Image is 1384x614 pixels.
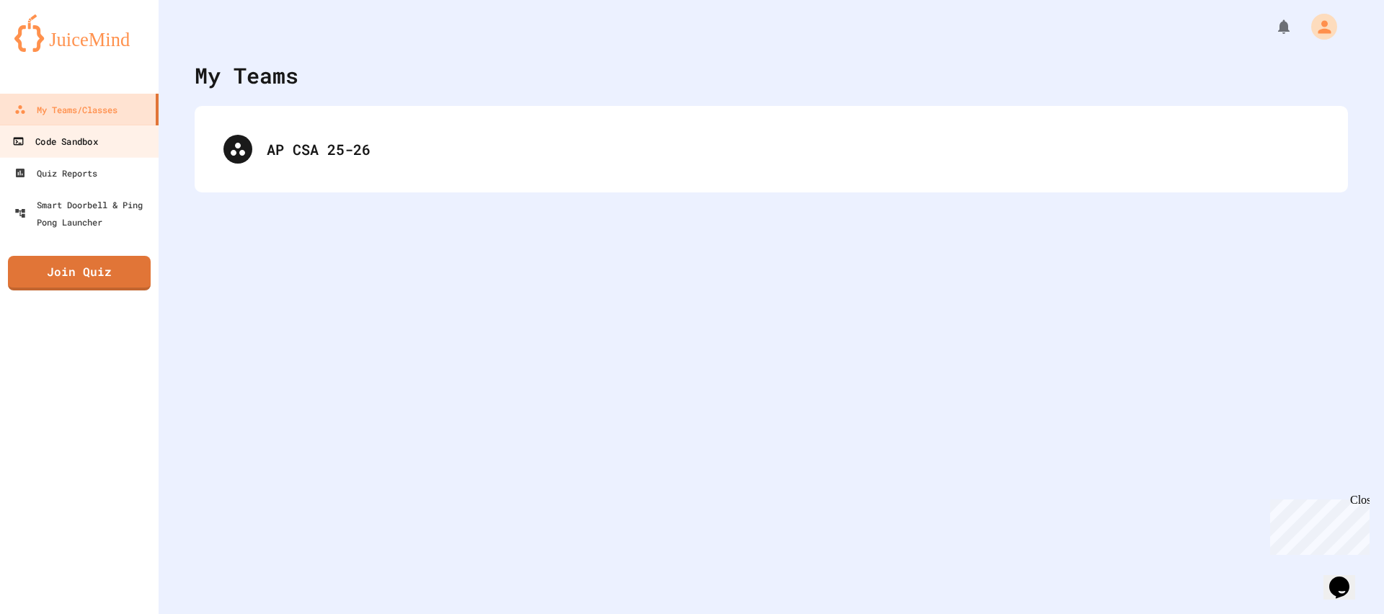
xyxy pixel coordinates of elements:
[14,196,153,231] div: Smart Doorbell & Ping Pong Launcher
[8,256,151,290] a: Join Quiz
[14,164,97,182] div: Quiz Reports
[14,101,117,118] div: My Teams/Classes
[267,138,1319,160] div: AP CSA 25-26
[14,14,144,52] img: logo-orange.svg
[209,120,1334,178] div: AP CSA 25-26
[195,59,298,92] div: My Teams
[1323,556,1370,600] iframe: chat widget
[1296,10,1341,43] div: My Account
[6,6,99,92] div: Chat with us now!Close
[1248,14,1296,39] div: My Notifications
[12,133,97,151] div: Code Sandbox
[1264,494,1370,555] iframe: chat widget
